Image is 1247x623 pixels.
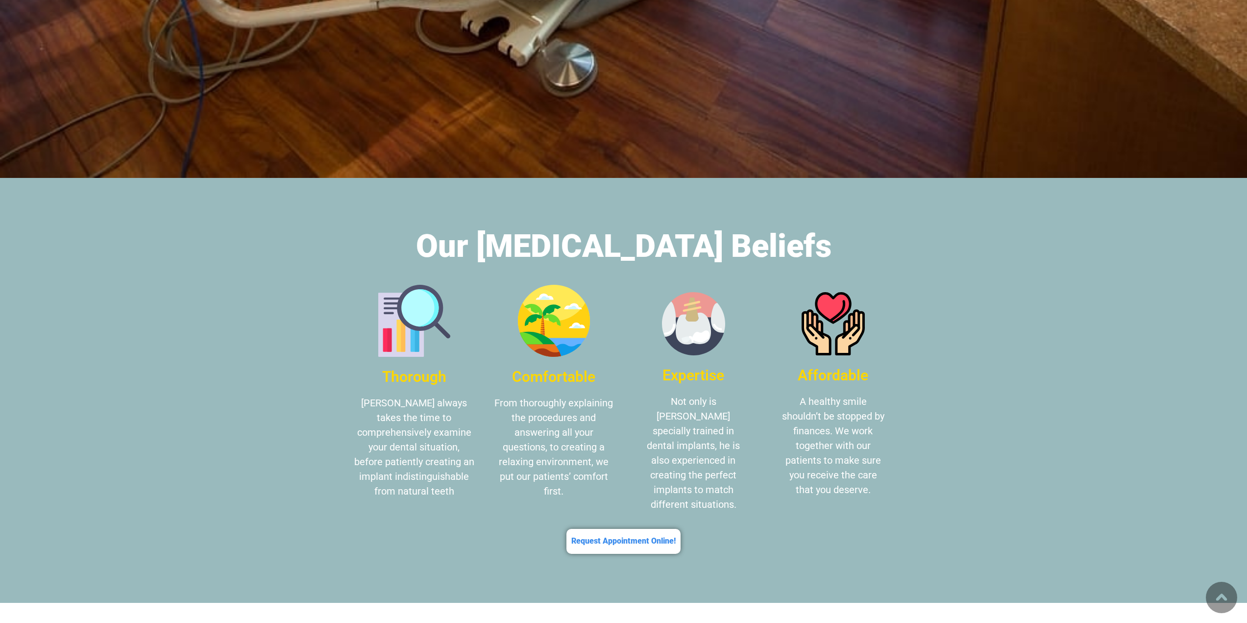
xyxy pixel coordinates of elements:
p: [PERSON_NAME] always takes the time to comprehensively examine your dental situation, before pati... [354,396,474,498]
h3: Thorough [354,368,474,386]
h2: Our [MEDICAL_DATA] Beliefs [344,227,903,265]
p: From thoroughly explaining the procedures and answering all your questions, to creating a relaxin... [494,396,614,498]
span: Request Appointment Online! [571,536,676,547]
img: Irvine Comfortable Dental Implant [518,285,590,357]
p: A healthy smile shouldn’t be stopped by finances. We work together with our patients to make sure... [781,394,886,497]
img: Irvine Best Dental Implants [662,292,725,355]
h3: Expertise [641,367,746,384]
img: Irvine Affordable Dental Implant [802,292,865,355]
a: Request Appointment Online! [566,529,681,554]
img: Irvine Expert Dental Implant [378,285,450,357]
h3: Comfortable [494,368,614,386]
p: Not only is [PERSON_NAME] specially trained in dental implants, he is also experienced in creatin... [641,394,746,512]
h3: Affordable [781,367,886,384]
